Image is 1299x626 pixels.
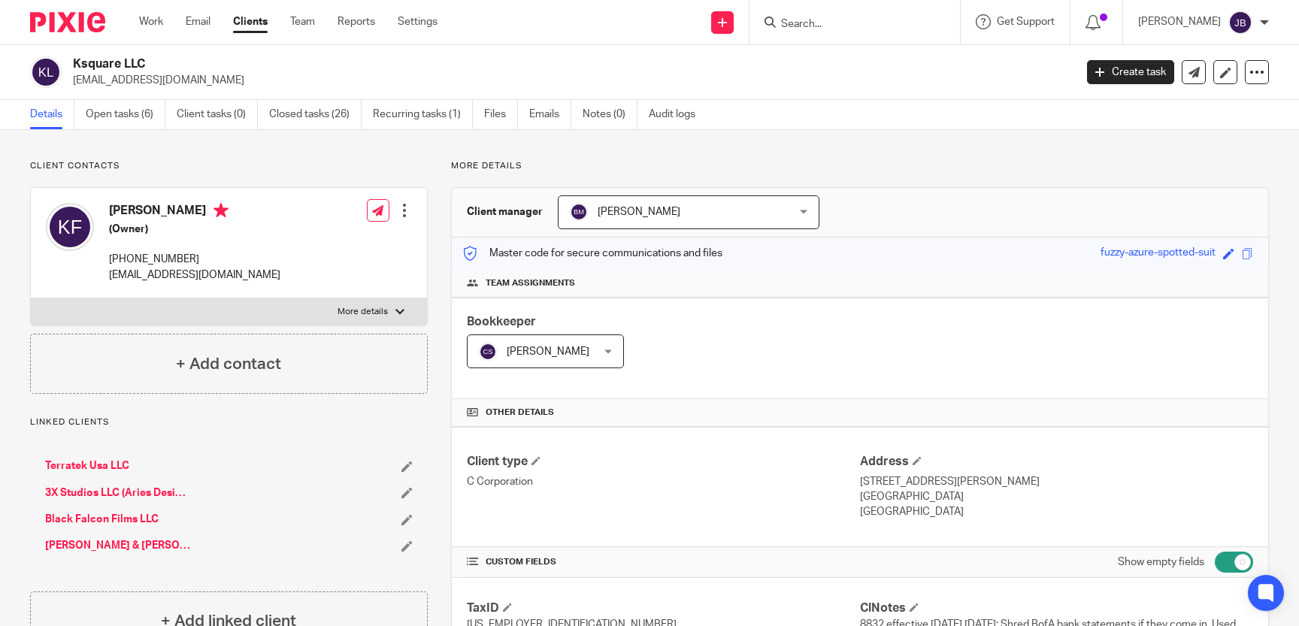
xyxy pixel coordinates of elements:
[30,100,74,129] a: Details
[186,14,210,29] a: Email
[860,600,1253,616] h4: ClNotes
[338,14,375,29] a: Reports
[73,73,1064,88] p: [EMAIL_ADDRESS][DOMAIN_NAME]
[780,18,915,32] input: Search
[507,346,589,357] span: [PERSON_NAME]
[860,474,1253,489] p: [STREET_ADDRESS][PERSON_NAME]
[570,203,588,221] img: svg%3E
[45,512,159,527] a: Black Falcon Films LLC
[30,160,428,172] p: Client contacts
[338,306,388,318] p: More details
[177,100,258,129] a: Client tasks (0)
[109,252,280,267] p: [PHONE_NUMBER]
[86,100,165,129] a: Open tasks (6)
[1087,60,1174,84] a: Create task
[486,407,554,419] span: Other details
[467,454,860,470] h4: Client type
[109,268,280,283] p: [EMAIL_ADDRESS][DOMAIN_NAME]
[997,17,1055,27] span: Get Support
[486,277,575,289] span: Team assignments
[46,203,94,251] img: svg%3E
[467,316,536,328] span: Bookkeeper
[598,207,680,217] span: [PERSON_NAME]
[463,246,722,261] p: Master code for secure communications and files
[30,56,62,88] img: svg%3E
[1228,11,1252,35] img: svg%3E
[373,100,473,129] a: Recurring tasks (1)
[529,100,571,129] a: Emails
[45,485,192,500] a: 3X Studios LLC (Aries Designs LLC)
[860,454,1253,470] h4: Address
[583,100,637,129] a: Notes (0)
[233,14,268,29] a: Clients
[73,56,866,72] h2: Ksquare LLC
[860,489,1253,504] p: [GEOGRAPHIC_DATA]
[467,556,860,568] h4: CUSTOM FIELDS
[45,458,129,473] a: Terratek Usa LLC
[1101,245,1216,262] div: fuzzy-azure-spotted-suit
[30,12,105,32] img: Pixie
[290,14,315,29] a: Team
[109,203,280,222] h4: [PERSON_NAME]
[139,14,163,29] a: Work
[176,352,281,376] h4: + Add contact
[1138,14,1221,29] p: [PERSON_NAME]
[484,100,518,129] a: Files
[467,204,543,219] h3: Client manager
[467,600,860,616] h4: TaxID
[649,100,707,129] a: Audit logs
[269,100,362,129] a: Closed tasks (26)
[398,14,438,29] a: Settings
[479,343,497,361] img: svg%3E
[467,474,860,489] p: C Corporation
[45,538,192,553] a: [PERSON_NAME] & [PERSON_NAME]
[213,203,229,218] i: Primary
[451,160,1269,172] p: More details
[109,222,280,237] h5: (Owner)
[860,504,1253,519] p: [GEOGRAPHIC_DATA]
[30,416,428,428] p: Linked clients
[1118,555,1204,570] label: Show empty fields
